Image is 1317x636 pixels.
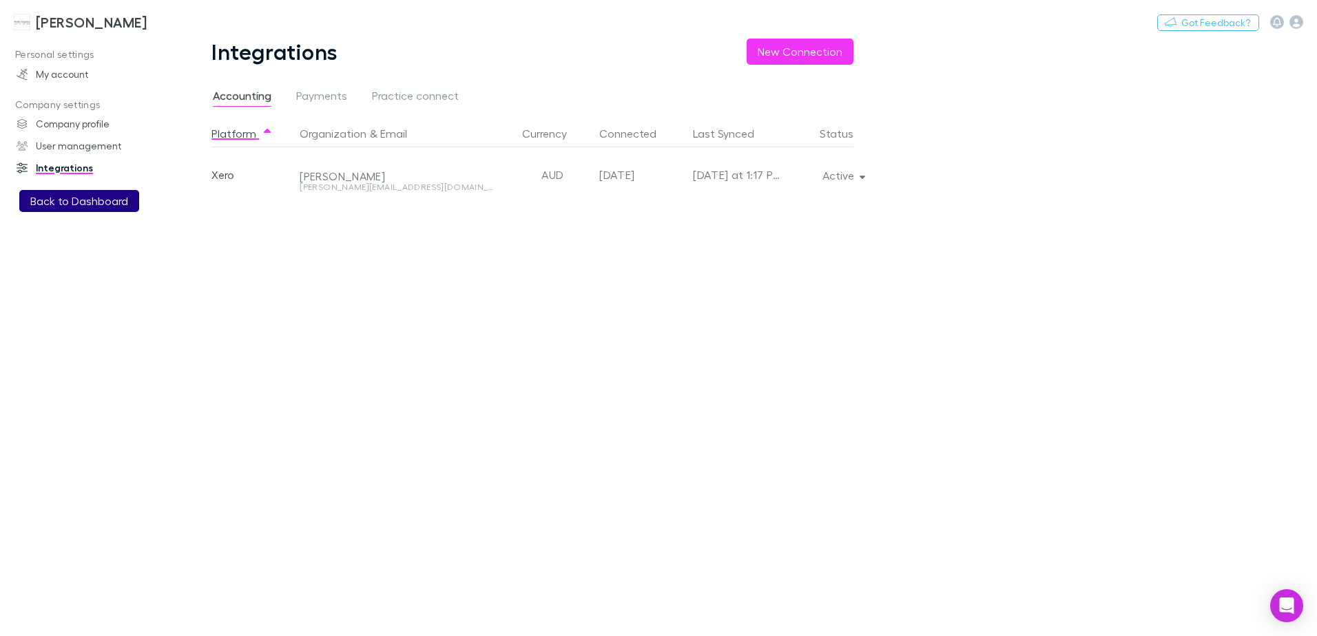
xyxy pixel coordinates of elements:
[747,39,853,65] button: New Connection
[3,63,186,85] a: My account
[14,14,30,30] img: Hales Douglass's Logo
[1270,589,1303,622] div: Open Intercom Messenger
[380,120,407,147] button: Email
[811,166,874,185] button: Active
[211,120,273,147] button: Platform
[300,169,497,183] div: [PERSON_NAME]
[3,96,186,114] p: Company settings
[511,147,594,202] div: AUD
[300,120,506,147] div: &
[296,89,347,107] span: Payments
[693,147,781,202] div: [DATE] at 1:17 PM
[820,120,870,147] button: Status
[19,190,139,212] button: Back to Dashboard
[36,14,147,30] h3: [PERSON_NAME]
[211,147,294,202] div: Xero
[372,89,459,107] span: Practice connect
[3,46,186,63] p: Personal settings
[213,89,271,107] span: Accounting
[3,113,186,135] a: Company profile
[522,120,583,147] button: Currency
[300,183,497,191] div: [PERSON_NAME][EMAIL_ADDRESS][DOMAIN_NAME]
[6,6,155,39] a: [PERSON_NAME]
[599,147,682,202] div: [DATE]
[1157,14,1259,31] button: Got Feedback?
[211,39,338,65] h1: Integrations
[693,120,771,147] button: Last Synced
[599,120,673,147] button: Connected
[3,135,186,157] a: User management
[3,157,186,179] a: Integrations
[300,120,366,147] button: Organization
